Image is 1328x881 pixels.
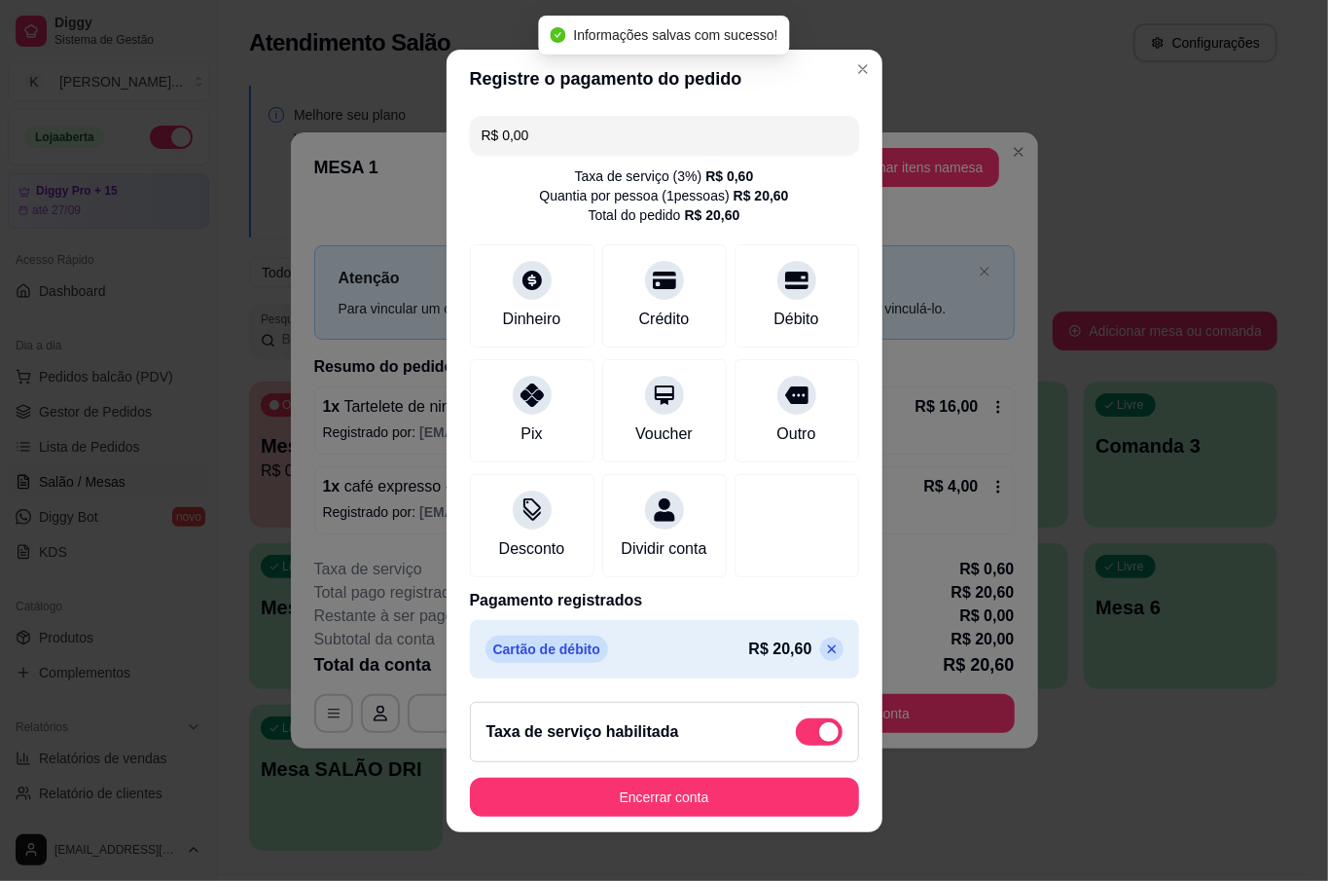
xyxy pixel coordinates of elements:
div: Dinheiro [503,308,561,331]
h2: Taxa de serviço habilitada [486,720,679,744]
button: Close [847,54,879,85]
div: Voucher [635,422,693,446]
div: Pix [520,422,542,446]
input: Ex.: hambúrguer de cordeiro [482,116,847,155]
div: R$ 20,60 [734,186,789,205]
div: Dividir conta [621,537,706,561]
header: Registre o pagamento do pedido [447,50,882,108]
div: R$ 20,60 [685,205,740,225]
div: R$ 0,60 [705,166,753,186]
div: Quantia por pessoa ( 1 pessoas) [539,186,788,205]
div: Total do pedido [589,205,740,225]
span: Informações salvas com sucesso! [573,27,777,43]
button: Encerrar conta [470,778,859,817]
p: Pagamento registrados [470,589,859,612]
span: check-circle [550,27,565,43]
div: Desconto [499,537,565,561]
div: Taxa de serviço ( 3 %) [575,166,754,186]
div: Débito [773,308,818,331]
div: Crédito [639,308,690,331]
p: R$ 20,60 [749,638,812,661]
p: Cartão de débito [485,636,608,663]
div: Outro [776,422,815,446]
